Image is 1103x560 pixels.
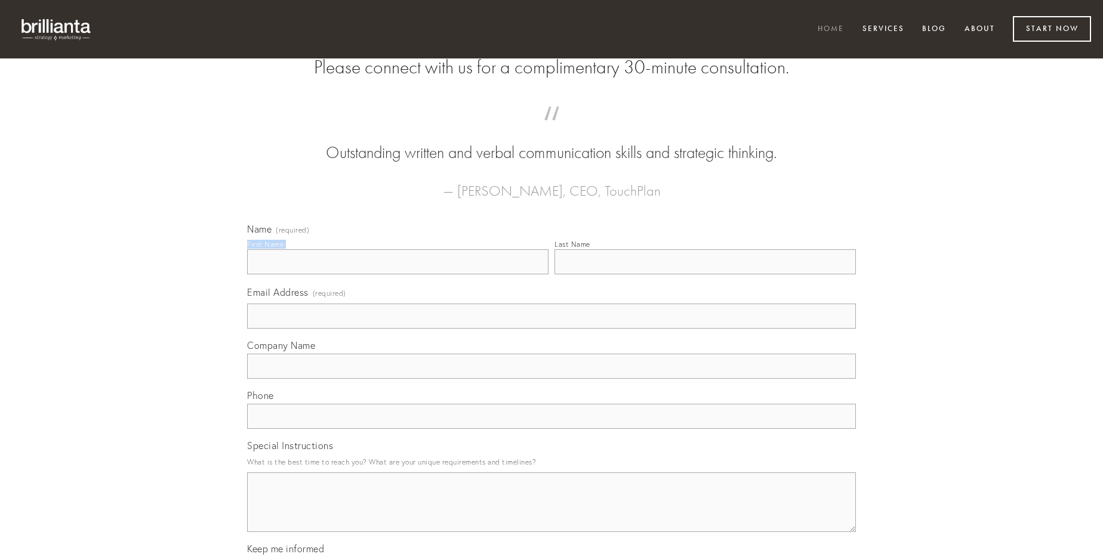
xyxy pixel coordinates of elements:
[914,20,954,39] a: Blog
[247,240,284,249] div: First Name
[266,165,837,203] figcaption: — [PERSON_NAME], CEO, TouchPlan
[957,20,1003,39] a: About
[276,227,309,234] span: (required)
[554,240,590,249] div: Last Name
[247,389,274,401] span: Phone
[247,454,856,470] p: What is the best time to reach you? What are your unique requirements and timelines?
[247,339,315,351] span: Company Name
[266,118,837,141] span: “
[266,118,837,165] blockquote: Outstanding written and verbal communication skills and strategic thinking.
[247,440,333,451] span: Special Instructions
[247,56,856,79] h2: Please connect with us for a complimentary 30-minute consultation.
[1013,16,1091,42] a: Start Now
[247,543,324,555] span: Keep me informed
[855,20,912,39] a: Services
[313,285,346,301] span: (required)
[12,12,101,47] img: brillianta - research, strategy, marketing
[810,20,852,39] a: Home
[247,286,309,298] span: Email Address
[247,223,272,235] span: Name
